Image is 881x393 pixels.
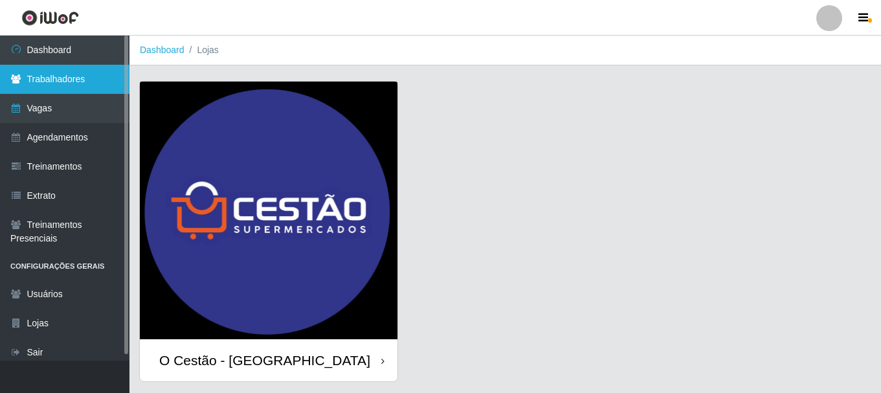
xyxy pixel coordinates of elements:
[140,82,397,339] img: cardImg
[159,352,370,368] div: O Cestão - [GEOGRAPHIC_DATA]
[140,82,397,381] a: O Cestão - [GEOGRAPHIC_DATA]
[21,10,79,26] img: CoreUI Logo
[140,45,184,55] a: Dashboard
[184,43,219,57] li: Lojas
[129,36,881,65] nav: breadcrumb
